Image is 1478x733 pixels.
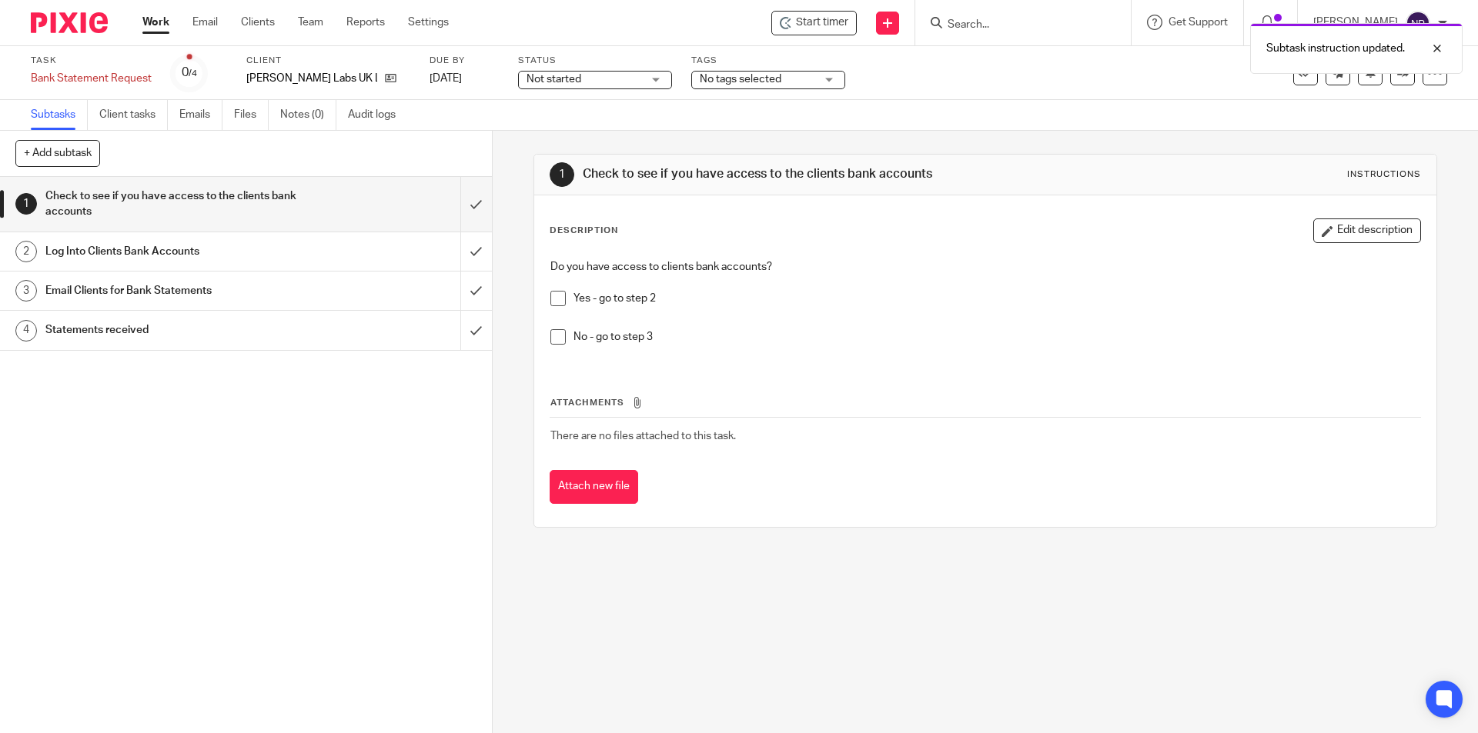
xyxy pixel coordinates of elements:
[45,318,312,342] h1: Statements received
[189,69,197,78] small: /4
[550,398,624,407] span: Attachments
[1347,168,1421,181] div: Instructions
[246,71,377,86] p: [PERSON_NAME] Labs UK Ltd
[550,162,574,187] div: 1
[583,166,1018,182] h1: Check to see if you have access to the clients bank accounts
[771,11,857,35] div: Dayhoff Labs UK Ltd - Bank Statement Request
[45,240,312,263] h1: Log Into Clients Bank Accounts
[31,71,152,86] div: Bank Statement Request
[691,55,845,67] label: Tags
[408,15,449,30] a: Settings
[573,329,1419,345] p: No - go to step 3
[15,320,37,342] div: 4
[45,279,312,302] h1: Email Clients for Bank Statements
[15,241,37,262] div: 2
[1266,41,1405,56] p: Subtask instruction updated.
[346,15,385,30] a: Reports
[234,100,269,130] a: Files
[192,15,218,30] a: Email
[31,12,108,33] img: Pixie
[430,73,462,84] span: [DATE]
[573,291,1419,306] p: Yes - go to step 2
[527,74,581,85] span: Not started
[182,64,197,82] div: 0
[550,259,1419,275] p: Do you have access to clients bank accounts?
[348,100,407,130] a: Audit logs
[31,55,152,67] label: Task
[298,15,323,30] a: Team
[99,100,168,130] a: Client tasks
[179,100,222,130] a: Emails
[142,15,169,30] a: Work
[550,470,638,505] button: Attach new file
[550,431,736,441] span: There are no files attached to this task.
[241,15,275,30] a: Clients
[246,55,410,67] label: Client
[1406,11,1430,35] img: svg%3E
[31,100,88,130] a: Subtasks
[430,55,499,67] label: Due by
[45,185,312,224] h1: Check to see if you have access to the clients bank accounts
[1313,218,1421,243] button: Edit description
[15,280,37,302] div: 3
[15,193,37,215] div: 1
[700,74,781,85] span: No tags selected
[280,100,336,130] a: Notes (0)
[518,55,672,67] label: Status
[550,225,618,237] p: Description
[15,140,100,166] button: + Add subtask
